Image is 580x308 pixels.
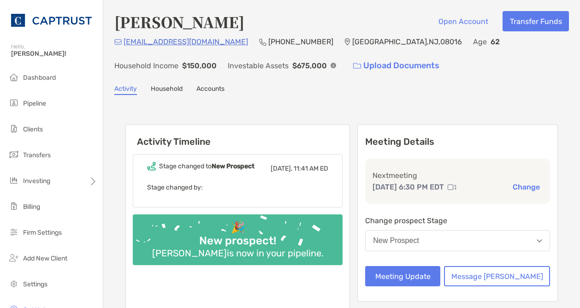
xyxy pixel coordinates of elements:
p: Stage changed by: [147,182,328,193]
img: Email Icon [114,39,122,45]
img: Info Icon [331,63,336,68]
img: communication type [448,184,456,191]
span: 11:41 AM ED [294,165,328,172]
a: Household [151,85,183,95]
h4: [PERSON_NAME] [114,11,244,32]
p: $675,000 [292,60,327,71]
img: pipeline icon [8,97,19,108]
div: [PERSON_NAME] is now in your pipeline. [148,248,327,259]
img: button icon [353,63,361,69]
span: Investing [23,177,50,185]
div: New prospect! [195,234,280,248]
p: $150,000 [182,60,217,71]
p: [DATE] 6:30 PM EDT [373,181,444,193]
p: [PHONE_NUMBER] [268,36,333,47]
p: Change prospect Stage [365,215,550,226]
img: transfers icon [8,149,19,160]
span: Dashboard [23,74,56,82]
button: New Prospect [365,230,550,251]
span: Pipeline [23,100,46,107]
a: Activity [114,85,137,95]
img: Location Icon [344,38,350,46]
button: Change [510,182,543,192]
span: Clients [23,125,43,133]
button: Message [PERSON_NAME] [444,266,550,286]
button: Open Account [431,11,495,31]
span: Add New Client [23,255,67,262]
img: Phone Icon [259,38,266,46]
img: settings icon [8,278,19,289]
span: [DATE], [271,165,292,172]
img: billing icon [8,201,19,212]
span: Billing [23,203,40,211]
p: Meeting Details [365,136,550,148]
a: Accounts [196,85,225,95]
p: Household Income [114,60,178,71]
img: add_new_client icon [8,252,19,263]
a: Upload Documents [347,56,445,76]
p: Next meeting [373,170,543,181]
img: investing icon [8,175,19,186]
button: Transfer Funds [503,11,569,31]
p: [GEOGRAPHIC_DATA] , NJ , 08016 [352,36,462,47]
p: Investable Assets [228,60,289,71]
img: CAPTRUST Logo [11,4,92,37]
b: New Prospect [212,162,254,170]
span: Settings [23,280,47,288]
h6: Activity Timeline [126,125,349,147]
img: Event icon [147,162,156,171]
div: Stage changed to [159,162,254,170]
img: dashboard icon [8,71,19,83]
p: Age [473,36,487,47]
span: [PERSON_NAME]! [11,50,97,58]
p: [EMAIL_ADDRESS][DOMAIN_NAME] [124,36,248,47]
p: 62 [491,36,500,47]
div: New Prospect [373,237,419,245]
img: clients icon [8,123,19,134]
div: 🎉 [227,221,249,234]
img: firm-settings icon [8,226,19,237]
button: Meeting Update [365,266,440,286]
span: Firm Settings [23,229,62,237]
span: Transfers [23,151,51,159]
img: Open dropdown arrow [537,239,542,243]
